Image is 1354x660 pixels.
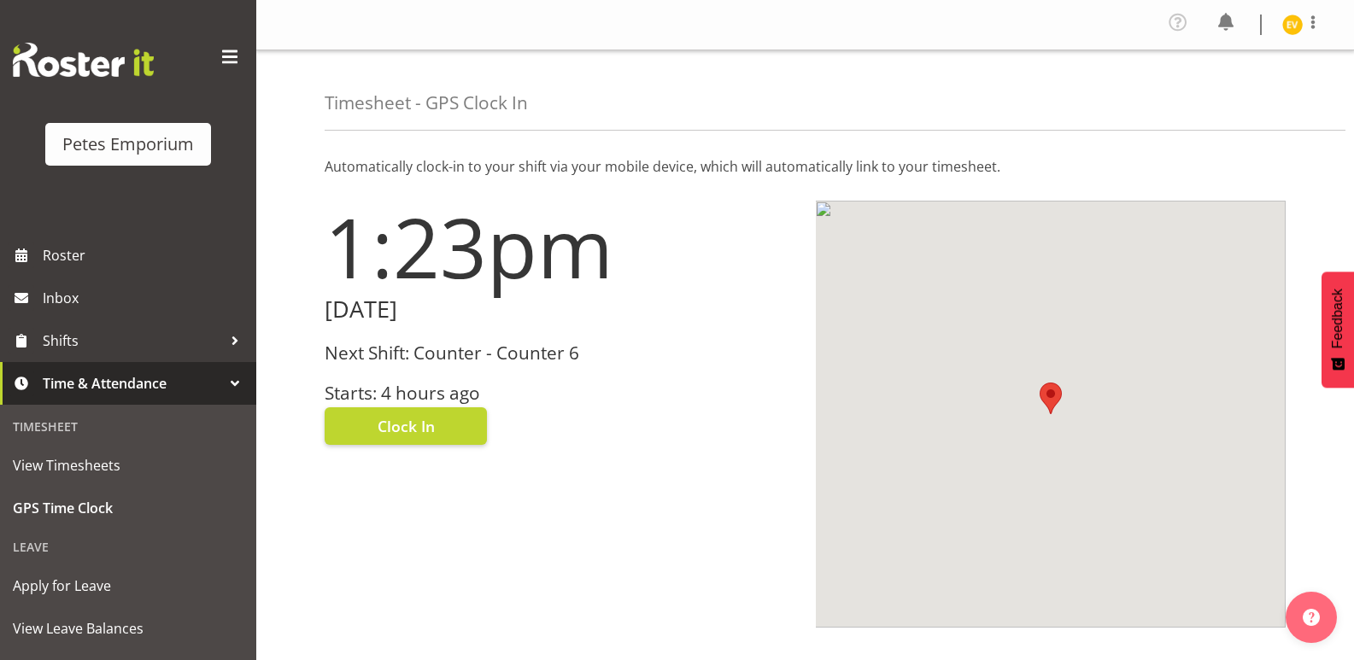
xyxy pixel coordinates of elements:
span: GPS Time Clock [13,495,243,521]
div: Leave [4,529,252,564]
a: Apply for Leave [4,564,252,607]
img: Rosterit website logo [13,43,154,77]
div: Petes Emporium [62,131,194,157]
span: Time & Attendance [43,371,222,396]
h4: Timesheet - GPS Clock In [325,93,528,113]
h1: 1:23pm [325,201,795,293]
a: View Timesheets [4,444,252,487]
span: Roster [43,242,248,268]
span: Clock In [378,415,435,437]
a: GPS Time Clock [4,487,252,529]
button: Clock In [325,407,487,445]
img: help-xxl-2.png [1303,609,1320,626]
div: Timesheet [4,409,252,444]
h2: [DATE] [325,296,795,323]
a: View Leave Balances [4,607,252,650]
span: Inbox [43,285,248,311]
span: Shifts [43,328,222,353]
h3: Starts: 4 hours ago [325,383,795,403]
img: eva-vailini10223.jpg [1282,15,1303,35]
span: View Timesheets [13,453,243,478]
span: Apply for Leave [13,573,243,599]
span: Feedback [1330,289,1345,348]
h3: Next Shift: Counter - Counter 6 [325,343,795,363]
button: Feedback - Show survey [1322,272,1354,388]
span: View Leave Balances [13,616,243,641]
p: Automatically clock-in to your shift via your mobile device, which will automatically link to you... [325,156,1286,177]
